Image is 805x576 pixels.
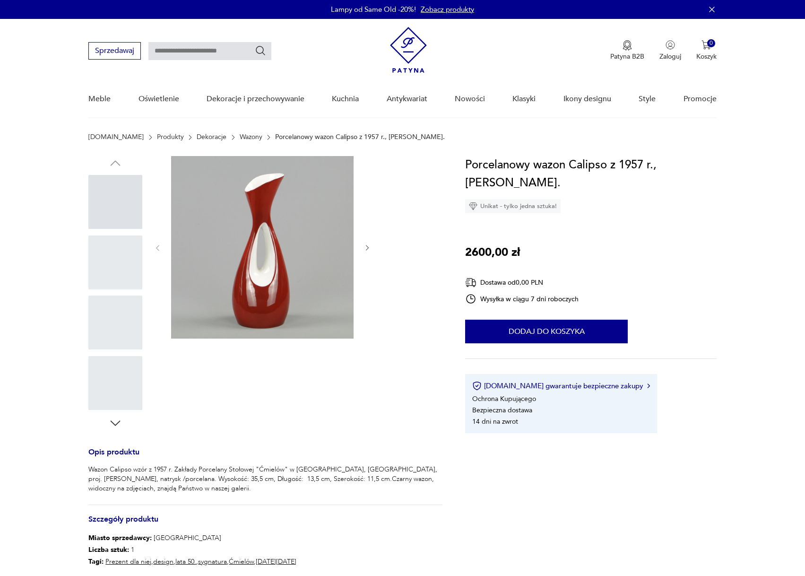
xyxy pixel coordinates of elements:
li: Ochrona Kupującego [472,394,536,403]
p: Koszyk [696,52,717,61]
p: Zaloguj [659,52,681,61]
a: Dekoracje i przechowywanie [207,81,304,117]
b: Liczba sztuk: [88,545,129,554]
a: Ikony designu [563,81,611,117]
img: Ikona medalu [623,40,632,51]
a: Oświetlenie [138,81,179,117]
a: Ćmielów [229,557,254,566]
a: Produkty [157,133,184,141]
a: lata 50. [175,557,196,566]
h1: Porcelanowy wazon Calipso z 1957 r., [PERSON_NAME]. [465,156,716,192]
button: Dodaj do koszyka [465,320,628,343]
img: Ikona diamentu [469,202,477,210]
a: Kuchnia [332,81,359,117]
a: [DOMAIN_NAME] [88,133,144,141]
a: Ikona medaluPatyna B2B [610,40,644,61]
a: sygnatura [198,557,227,566]
a: Promocje [684,81,717,117]
a: Zobacz produkty [421,5,474,14]
button: Zaloguj [659,40,681,61]
li: 14 dni na zwrot [472,417,518,426]
a: [DATE][DATE] [256,557,296,566]
a: Wazony [240,133,262,141]
p: Wazon Calipso wzór z 1957 r. Zakłady Porcelany Stołowej "Ćmielów" w [GEOGRAPHIC_DATA], [GEOGRAPHI... [88,465,442,493]
b: Tagi: [88,557,104,566]
p: [GEOGRAPHIC_DATA] [88,532,296,544]
button: Szukaj [255,45,266,56]
div: Unikat - tylko jedna sztuka! [465,199,561,213]
p: 2600,00 zł [465,244,520,262]
h3: Opis produktu [88,449,442,465]
img: Ikona koszyka [701,40,711,50]
div: 0 [707,39,715,47]
a: Sprzedawaj [88,48,141,55]
button: 0Koszyk [696,40,717,61]
a: Antykwariat [387,81,427,117]
a: Style [639,81,656,117]
h3: Szczegóły produktu [88,516,442,532]
img: Zdjęcie produktu Porcelanowy wazon Calipso z 1957 r., Ćmielów. [171,156,354,339]
p: 1 [88,544,296,556]
button: Patyna B2B [610,40,644,61]
a: design [153,557,173,566]
div: Dostawa od 0,00 PLN [465,277,579,288]
button: [DOMAIN_NAME] gwarantuje bezpieczne zakupy [472,381,649,391]
b: Miasto sprzedawcy : [88,533,152,542]
a: Meble [88,81,111,117]
img: Ikona dostawy [465,277,476,288]
img: Patyna - sklep z meblami i dekoracjami vintage [390,27,427,73]
a: Dekoracje [197,133,226,141]
a: Nowości [455,81,485,117]
li: Bezpieczna dostawa [472,406,532,415]
img: Ikonka użytkownika [666,40,675,50]
p: , , , , , [88,556,296,567]
p: Porcelanowy wazon Calipso z 1957 r., [PERSON_NAME]. [275,133,445,141]
p: Lampy od Same Old -20%! [331,5,416,14]
p: Patyna B2B [610,52,644,61]
a: Prezent dla niej [105,557,151,566]
button: Sprzedawaj [88,42,141,60]
img: Ikona certyfikatu [472,381,482,391]
img: Ikona strzałki w prawo [647,384,650,388]
a: Klasyki [512,81,536,117]
div: Wysyłka w ciągu 7 dni roboczych [465,293,579,305]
